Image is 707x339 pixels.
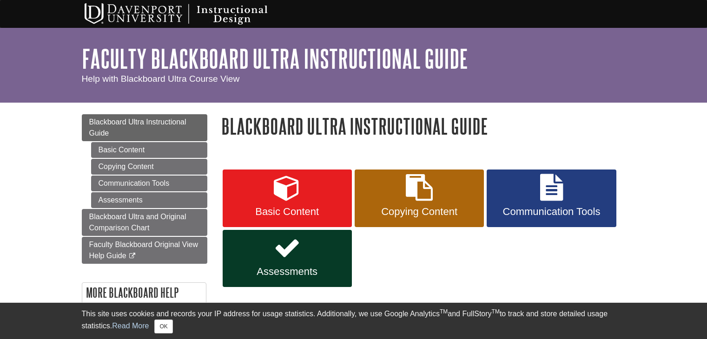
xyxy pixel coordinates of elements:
h2: More Blackboard Help [82,283,206,302]
span: Assessments [230,266,345,278]
a: Faculty Blackboard Ultra Instructional Guide [82,44,468,73]
span: Blackboard Ultra Instructional Guide [89,118,186,137]
a: Communication Tools [91,176,207,191]
span: Blackboard Ultra and Original Comparison Chart [89,213,186,232]
a: Basic Content [223,169,352,227]
a: Assessments [91,192,207,208]
span: Communication Tools [494,206,609,218]
span: Copying Content [362,206,477,218]
a: Communication Tools [487,169,616,227]
span: Basic Content [230,206,345,218]
a: Assessments [223,230,352,287]
a: Read More [112,322,149,330]
button: Close [154,319,172,333]
div: This site uses cookies and records your IP address for usage statistics. Additionally, we use Goo... [82,308,626,333]
a: Copying Content [91,159,207,175]
img: Davenport University Instructional Design [77,2,300,26]
a: Basic Content [91,142,207,158]
span: Help with Blackboard Ultra Course View [82,74,240,84]
a: Copying Content [355,169,484,227]
a: Blackboard Ultra Instructional Guide [82,114,207,141]
a: Blackboard Ultra and Original Comparison Chart [82,209,207,236]
span: Faculty Blackboard Original View Help Guide [89,241,198,260]
i: This link opens in a new window [128,253,136,259]
h1: Blackboard Ultra Instructional Guide [221,114,626,138]
a: Faculty Blackboard Original View Help Guide [82,237,207,264]
sup: TM [492,308,500,315]
sup: TM [440,308,448,315]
